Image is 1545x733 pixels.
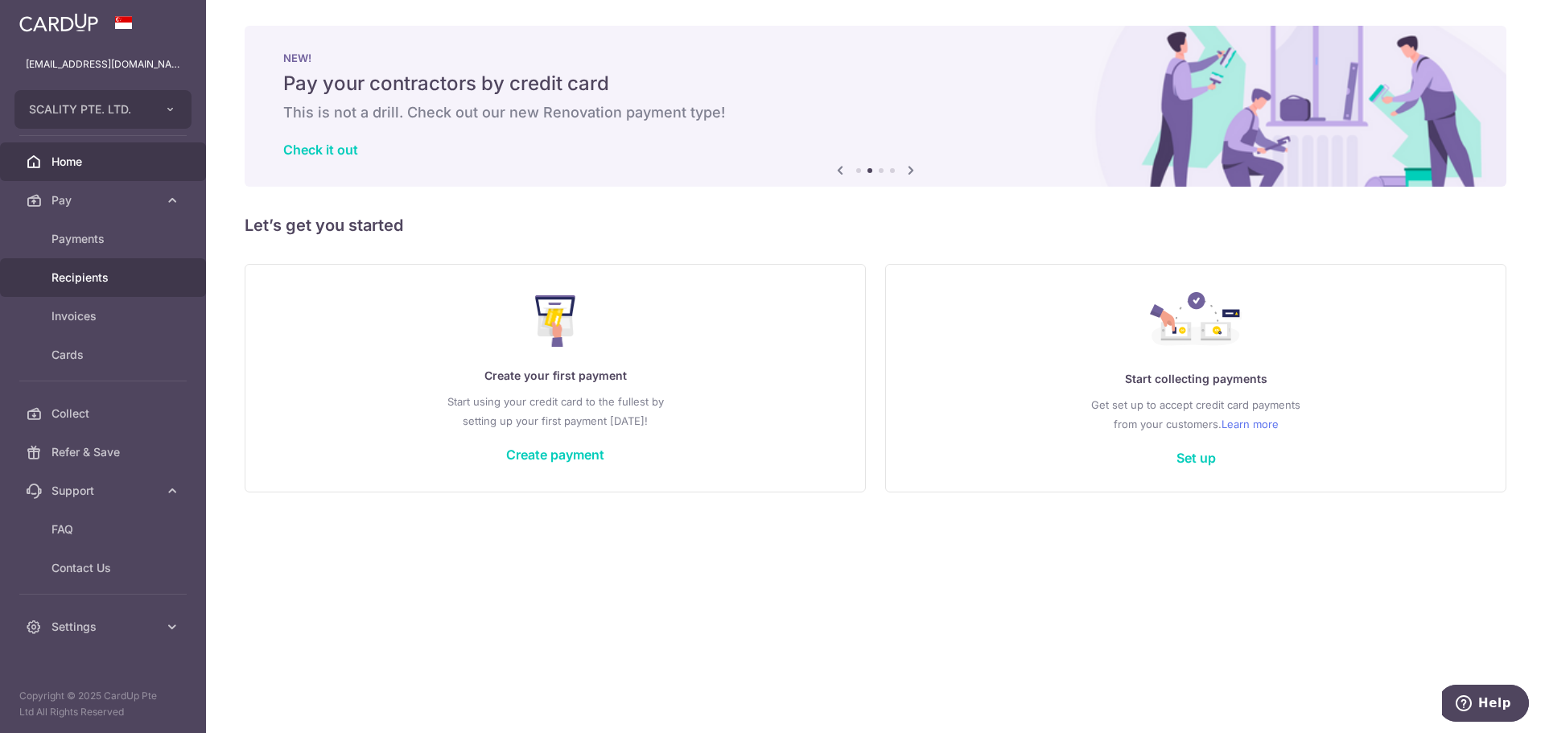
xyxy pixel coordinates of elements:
span: Refer & Save [51,444,158,460]
h5: Let’s get you started [245,212,1506,238]
iframe: Opens a widget where you can find more information [1442,685,1529,725]
p: Get set up to accept credit card payments from your customers. [918,395,1473,434]
p: [EMAIL_ADDRESS][DOMAIN_NAME] [26,56,180,72]
span: Support [51,483,158,499]
p: Start using your credit card to the fullest by setting up your first payment [DATE]! [278,392,833,430]
span: Invoices [51,308,158,324]
a: Learn more [1222,414,1279,434]
img: CardUp [19,13,98,32]
h5: Pay your contractors by credit card [283,71,1468,97]
a: Check it out [283,142,358,158]
p: Start collecting payments [918,369,1473,389]
span: Cards [51,347,158,363]
span: Help [36,11,69,26]
img: Collect Payment [1150,292,1242,350]
span: Collect [51,406,158,422]
img: Renovation banner [245,26,1506,187]
span: Home [51,154,158,170]
span: FAQ [51,521,158,537]
a: Set up [1176,450,1216,466]
p: Create your first payment [278,366,833,385]
span: SCALITY PTE. LTD. [29,101,148,117]
span: Recipients [51,270,158,286]
span: Pay [51,192,158,208]
span: Settings [51,619,158,635]
p: NEW! [283,51,1468,64]
img: Make Payment [535,295,576,347]
button: SCALITY PTE. LTD. [14,90,192,129]
h6: This is not a drill. Check out our new Renovation payment type! [283,103,1468,122]
span: Payments [51,231,158,247]
a: Create payment [506,447,604,463]
span: Contact Us [51,560,158,576]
